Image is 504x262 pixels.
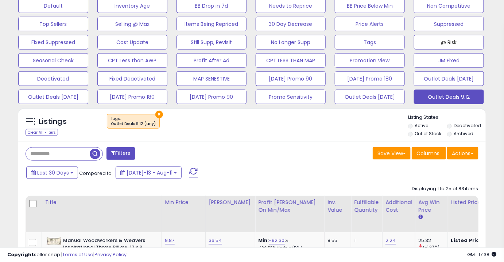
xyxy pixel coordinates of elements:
[258,237,269,244] b: Min:
[414,53,484,68] button: JM Fixed
[177,71,247,86] button: MAP SENESTIVE
[47,238,61,245] img: 41Joucv9CTL._SL40_.jpg
[106,147,135,160] button: Filters
[26,129,58,136] div: Clear All Filters
[451,237,484,244] b: Listed Price:
[45,199,159,206] div: Title
[127,169,172,176] span: [DATE]-13 - Aug-11
[97,17,167,31] button: Selling @ Max
[26,167,78,179] button: Last 30 Days
[256,17,326,31] button: 30 Day Decrease
[97,53,167,68] button: CPT Less than AWP
[165,237,175,245] a: 9.87
[414,35,484,50] button: @ Risk
[418,238,448,244] div: 25.32
[385,199,412,214] div: Additional Cost
[177,90,247,104] button: [DATE] Promo 90
[454,122,481,129] label: Deactivated
[256,71,326,86] button: [DATE] Promo 90
[416,150,439,157] span: Columns
[414,17,484,31] button: Suppressed
[97,35,167,50] button: Cost Update
[18,17,88,31] button: Top Sellers
[327,199,348,214] div: Inv. value
[62,251,93,258] a: Terms of Use
[116,167,182,179] button: [DATE]-13 - Aug-11
[111,116,156,127] span: Tags :
[209,199,252,206] div: [PERSON_NAME]
[447,147,478,160] button: Actions
[256,35,326,50] button: No Longer Supp
[256,53,326,68] button: CPT LESS THAN MAP
[18,90,88,104] button: Outlet Deals [DATE]
[335,90,405,104] button: Outlet Deals [DATE]
[354,199,379,214] div: Fulfillable Quantity
[269,237,285,245] a: -92.30
[111,121,156,126] div: Outlet Deals 9.12 (any)
[177,35,247,50] button: Still Supp, Revisit
[335,35,405,50] button: Tags
[373,147,411,160] button: Save View
[18,35,88,50] button: Fixed Suppressed
[418,214,423,220] small: Avg Win Price.
[97,71,167,86] button: Fixed Deactivated
[335,71,405,86] button: [DATE] Promo 180
[18,53,88,68] button: Seasonal Check
[94,251,127,258] a: Privacy Policy
[37,169,69,176] span: Last 30 Days
[408,114,486,121] p: Listing States:
[177,17,247,31] button: Items Being Repriced
[18,71,88,86] button: Deactivated
[63,238,152,260] b: Manual Woodworkers & Weavers Inspirational Throw Pillow, 17 x 9, Hope Anchors The Soul
[354,238,377,244] div: 1
[155,111,163,118] button: ×
[209,237,222,245] a: 36.54
[255,196,325,232] th: The percentage added to the cost of goods (COGS) that forms the calculator for Min & Max prices.
[327,238,345,244] div: 8.55
[414,90,484,104] button: Outlet Deals 9.12
[418,199,445,214] div: Avg Win Price
[385,237,396,245] a: 2.24
[335,17,405,31] button: Price Alerts
[79,170,113,177] span: Compared to:
[97,90,167,104] button: [DATE] Promo 180
[177,53,247,68] button: Profit After Ad
[412,185,478,192] div: Displaying 1 to 25 of 83 items
[454,130,474,137] label: Archived
[258,199,321,214] div: Profit [PERSON_NAME] on Min/Max
[165,199,202,206] div: Min Price
[414,71,484,86] button: Outlet Deals [DATE]
[7,251,127,258] div: seller snap | |
[412,147,446,160] button: Columns
[7,251,34,258] strong: Copyright
[256,90,326,104] button: Promo Sensitivity
[468,251,497,258] span: 2025-09-11 17:38 GMT
[415,130,441,137] label: Out of Stock
[335,53,405,68] button: Promotion View
[415,122,428,129] label: Active
[39,117,67,127] h5: Listings
[258,238,319,251] div: %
